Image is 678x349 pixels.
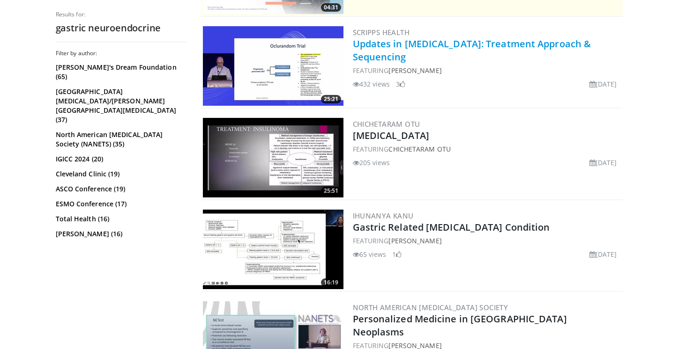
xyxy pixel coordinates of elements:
[353,144,621,154] div: FEATURING
[388,236,441,245] a: [PERSON_NAME]
[56,199,185,209] a: ESMO Conference (17)
[203,118,343,197] a: 25:51
[353,211,414,220] a: Ihunanya Kanu
[56,130,185,149] a: North American [MEDICAL_DATA] Society (NANETS) (35)
[321,278,341,287] span: 16:19
[56,11,187,18] p: Results for:
[321,187,341,195] span: 25:51
[56,229,185,239] a: [PERSON_NAME] (16)
[56,214,185,224] a: Total Health (16)
[321,95,341,103] span: 25:21
[353,119,420,129] a: Chichetaram Otu
[388,66,441,75] a: [PERSON_NAME]
[56,154,185,164] a: IGICC 2024 (20)
[56,63,185,81] a: [PERSON_NAME]'s Dream Foundation (65)
[203,26,343,106] a: 25:21
[56,50,187,57] h3: Filter by author:
[589,79,617,89] li: [DATE]
[353,79,390,89] li: 432 views
[56,169,185,179] a: Cleveland Clinic (19)
[321,3,341,12] span: 04:31
[353,313,567,338] a: Personalized Medicine in [GEOGRAPHIC_DATA] Neoplasms
[353,158,390,167] li: 205 views
[353,28,410,37] a: Scripps Health
[203,26,343,106] img: a7bb2599-d7d1-4aba-bc02-41c689e37b31.300x170_q85_crop-smart_upscale.jpg
[396,79,405,89] li: 3
[589,249,617,259] li: [DATE]
[589,158,617,167] li: [DATE]
[56,87,185,124] a: [GEOGRAPHIC_DATA][MEDICAL_DATA]/[PERSON_NAME][GEOGRAPHIC_DATA][MEDICAL_DATA] (37)
[353,37,591,63] a: Updates in [MEDICAL_DATA]: Treatment Approach & Sequencing
[203,210,343,289] a: 16:19
[56,22,187,34] h2: gastric neuroendocrine
[353,249,387,259] li: 65 views
[56,184,185,194] a: ASCO Conference (19)
[353,65,621,75] div: FEATURING
[392,249,402,259] li: 1
[203,118,343,197] img: 827dac22-66d6-4b9c-9c44-7fbc0248d792.300x170_q85_crop-smart_upscale.jpg
[353,129,429,142] a: [MEDICAL_DATA]
[353,303,508,312] a: North American [MEDICAL_DATA] Society
[353,236,621,246] div: FEATURING
[388,145,451,153] a: Chichetaram Otu
[353,221,550,233] a: Gastric Related [MEDICAL_DATA] Condition
[203,210,343,289] img: b92cd78d-d28b-4d06-be91-04d96f5b2dae.300x170_q85_crop-smart_upscale.jpg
